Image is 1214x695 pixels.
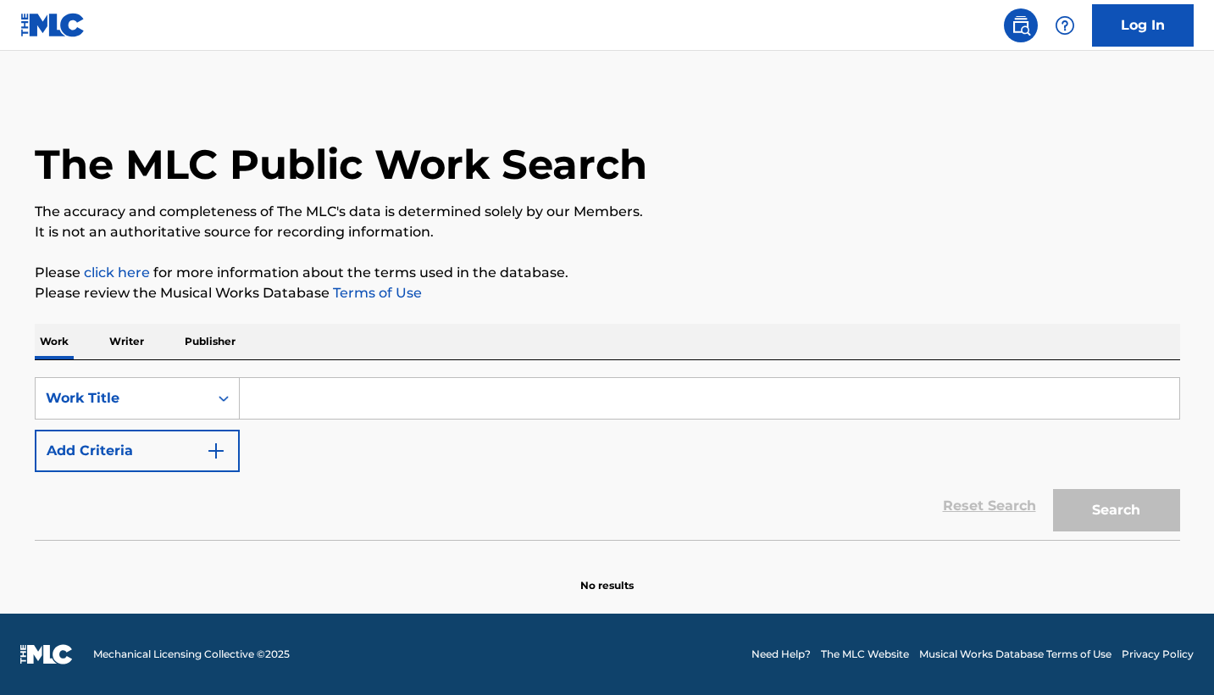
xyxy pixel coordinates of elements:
a: Terms of Use [330,285,422,301]
div: Help [1048,8,1082,42]
button: Add Criteria [35,430,240,472]
img: MLC Logo [20,13,86,37]
h1: The MLC Public Work Search [35,139,647,190]
div: Work Title [46,388,198,409]
form: Search Form [35,377,1180,540]
p: Please review the Musical Works Database [35,283,1180,303]
p: No results [580,558,634,593]
p: Writer [104,324,149,359]
img: search [1011,15,1031,36]
a: The MLC Website [821,647,909,662]
iframe: Chat Widget [1129,614,1214,695]
p: It is not an authoritative source for recording information. [35,222,1180,242]
a: Public Search [1004,8,1038,42]
p: The accuracy and completeness of The MLC's data is determined solely by our Members. [35,202,1180,222]
a: click here [84,264,150,281]
img: logo [20,644,73,664]
a: Privacy Policy [1122,647,1194,662]
img: 9d2ae6d4665cec9f34b9.svg [206,441,226,461]
a: Need Help? [751,647,811,662]
p: Please for more information about the terms used in the database. [35,263,1180,283]
p: Work [35,324,74,359]
p: Publisher [180,324,241,359]
a: Log In [1092,4,1194,47]
a: Musical Works Database Terms of Use [919,647,1111,662]
span: Mechanical Licensing Collective © 2025 [93,647,290,662]
img: help [1055,15,1075,36]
